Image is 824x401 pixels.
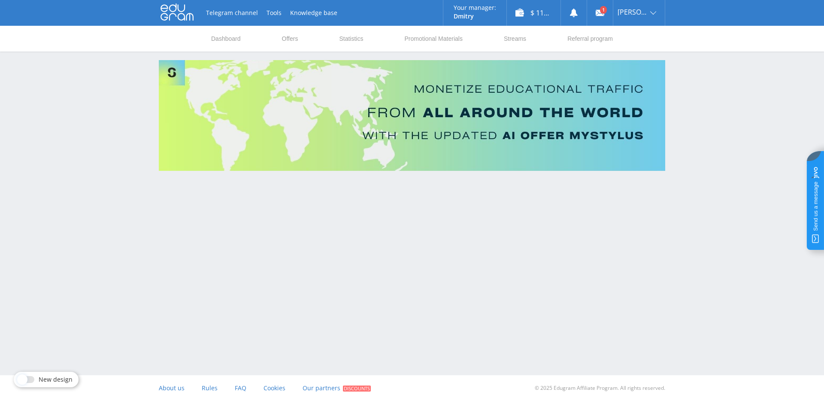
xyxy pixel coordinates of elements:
span: New design [39,376,73,383]
span: Rules [202,384,218,392]
a: Referral program [566,26,614,52]
span: Discounts [343,386,371,392]
a: Promotional Materials [404,26,463,52]
span: FAQ [235,384,246,392]
div: © 2025 Edugram Affiliate Program. All rights reserved. [416,375,665,401]
p: Your manager: [454,4,496,11]
a: About us [159,375,185,401]
a: Offers [281,26,299,52]
img: Banner [159,60,665,171]
p: Dmitry [454,13,496,20]
a: Statistics [338,26,364,52]
a: Cookies [264,375,285,401]
a: Rules [202,375,218,401]
a: Dashboard [210,26,242,52]
a: Our partners Discounts [303,375,371,401]
a: Streams [503,26,527,52]
span: Cookies [264,384,285,392]
span: [PERSON_NAME] [618,9,648,15]
a: FAQ [235,375,246,401]
span: About us [159,384,185,392]
span: Our partners [303,384,340,392]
